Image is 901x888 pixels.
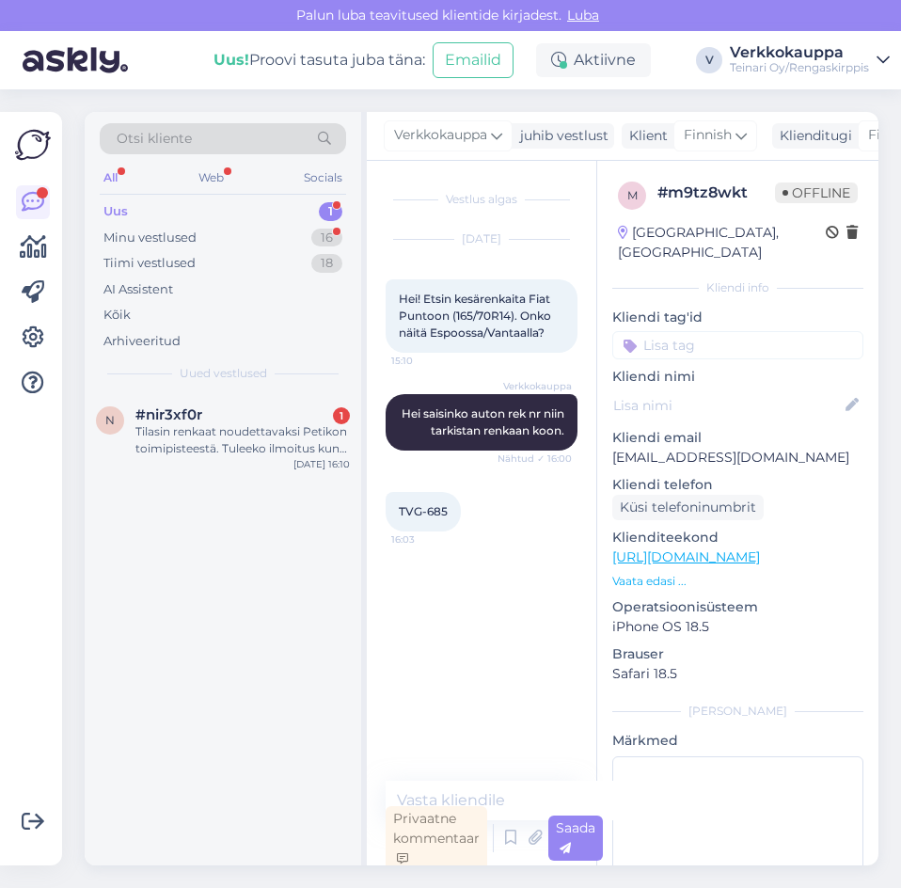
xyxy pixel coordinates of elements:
span: n [105,413,115,427]
div: juhib vestlust [513,126,609,146]
div: Proovi tasuta juba täna: [213,49,425,71]
div: Tiimi vestlused [103,254,196,273]
div: Kõik [103,306,131,325]
div: # m9tz8wkt [657,182,775,204]
span: 16:03 [391,532,462,547]
div: Socials [300,166,346,190]
span: 15:10 [391,354,462,368]
a: VerkkokauppaTeinari Oy/Rengaskirppis [730,45,890,75]
div: Tilasin renkaat noudettavaksi Petikon toimipisteestä. Tuleeko ilmoitus kun renkaat on haettavissa... [135,423,350,457]
div: Vestlus algas [386,191,577,208]
p: iPhone OS 18.5 [612,617,863,637]
div: 16 [311,229,342,247]
span: Verkkokauppa [394,125,487,146]
p: Operatsioonisüsteem [612,597,863,617]
div: 18 [311,254,342,273]
span: Verkkokauppa [501,379,572,393]
div: AI Assistent [103,280,173,299]
p: Safari 18.5 [612,664,863,684]
span: Uued vestlused [180,365,267,382]
div: V [696,47,722,73]
div: Arhiveeritud [103,332,181,351]
span: Hei! Etsin kesärenkaita Fiat Puntoon (165/70R14). Onko näitä Espoossa/Vantaalla? [399,292,554,340]
p: Kliendi nimi [612,367,863,387]
div: Teinari Oy/Rengaskirppis [730,60,869,75]
span: m [627,188,638,202]
div: [DATE] [386,230,577,247]
div: Klient [622,126,668,146]
span: Nähtud ✓ 16:00 [498,452,572,466]
div: Minu vestlused [103,229,197,247]
div: Aktiivne [536,43,651,77]
p: Klienditeekond [612,528,863,547]
p: Vaata edasi ... [612,573,863,590]
p: Kliendi telefon [612,475,863,495]
div: Küsi telefoninumbrit [612,495,764,520]
div: Privaatne kommentaar [386,806,487,871]
span: Luba [561,7,605,24]
span: Hei saisinko auton rek nr niin tarkistan renkaan koon. [402,406,567,437]
img: Askly Logo [15,127,51,163]
p: Brauser [612,644,863,664]
p: Märkmed [612,731,863,751]
div: Klienditugi [772,126,852,146]
span: Offline [775,182,858,203]
div: 1 [319,202,342,221]
p: [EMAIL_ADDRESS][DOMAIN_NAME] [612,448,863,468]
span: TVG-685 [399,504,448,518]
span: #nir3xf0r [135,406,202,423]
input: Lisa tag [612,331,863,359]
button: Emailid [433,42,514,78]
span: Finnish [684,125,732,146]
div: All [100,166,121,190]
span: Saada [556,819,595,856]
div: 1 [333,407,350,424]
div: [DATE] 16:10 [293,457,350,471]
p: Kliendi tag'id [612,308,863,327]
div: Verkkokauppa [730,45,869,60]
p: Kliendi email [612,428,863,448]
div: Uus [103,202,128,221]
span: Otsi kliente [117,129,192,149]
div: [GEOGRAPHIC_DATA], [GEOGRAPHIC_DATA] [618,223,826,262]
div: Kliendi info [612,279,863,296]
a: [URL][DOMAIN_NAME] [612,548,760,565]
div: Web [195,166,228,190]
input: Lisa nimi [613,395,842,416]
div: [PERSON_NAME] [612,703,863,720]
b: Uus! [213,51,249,69]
